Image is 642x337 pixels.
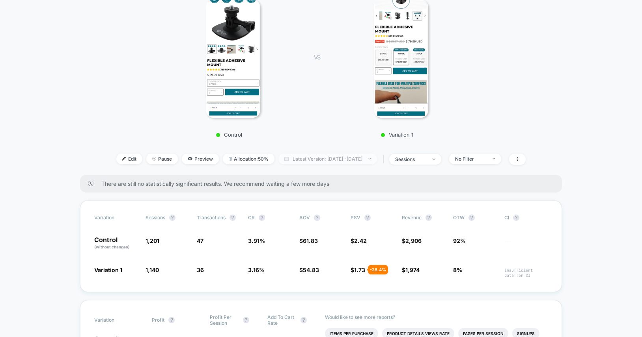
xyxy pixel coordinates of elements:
[152,157,156,161] img: end
[284,157,289,161] img: calendar
[116,154,142,164] span: Edit
[453,215,496,221] span: OTW
[381,154,389,165] span: |
[453,237,466,244] span: 92%
[278,154,377,164] span: Latest Version: [DATE] - [DATE]
[468,215,475,221] button: ?
[402,237,422,244] span: $
[493,158,495,159] img: end
[328,131,466,138] p: Variation 1
[405,237,422,244] span: 2,906
[504,239,548,250] span: ---
[395,156,427,162] div: sessions
[513,215,519,221] button: ?
[248,237,265,244] span: 3.91 %
[299,215,310,220] span: AOV
[405,267,420,273] span: 1,974
[303,267,319,273] span: 54.83
[223,154,274,164] span: Allocation: 50%
[229,157,232,161] img: rebalance
[182,154,219,164] span: Preview
[122,157,126,161] img: edit
[197,267,204,273] span: 36
[303,237,318,244] span: 61.83
[354,237,367,244] span: 2.42
[146,154,178,164] span: Pause
[314,54,320,61] span: VS
[351,237,367,244] span: $
[351,267,365,273] span: $
[197,237,203,244] span: 47
[94,244,130,249] span: (without changes)
[243,317,249,323] button: ?
[169,215,175,221] button: ?
[433,158,435,160] img: end
[354,267,365,273] span: 1.73
[259,215,265,221] button: ?
[146,267,159,273] span: 1,140
[299,237,318,244] span: $
[267,314,297,326] span: Add To Cart Rate
[94,314,138,326] span: Variation
[146,237,159,244] span: 1,201
[314,215,320,221] button: ?
[402,267,420,273] span: $
[368,265,388,274] div: - 28.4 %
[197,215,226,220] span: Transactions
[94,237,138,250] p: Control
[160,131,298,138] p: Control
[453,267,462,273] span: 8%
[325,314,548,320] p: Would like to see more reports?
[146,215,165,220] span: Sessions
[248,215,255,220] span: CR
[152,317,164,323] span: Profit
[351,215,360,220] span: PSV
[368,158,371,159] img: end
[248,267,265,273] span: 3.16 %
[101,180,546,187] span: There are still no statistically significant results. We recommend waiting a few more days
[504,215,548,221] span: CI
[504,268,548,278] span: Insufficient data for CI
[299,267,319,273] span: $
[426,215,432,221] button: ?
[94,267,122,273] span: Variation 1
[230,215,236,221] button: ?
[94,215,138,221] span: Variation
[364,215,371,221] button: ?
[300,317,307,323] button: ?
[402,215,422,220] span: Revenue
[210,314,239,326] span: Profit Per Session
[455,156,487,162] div: No Filter
[168,317,175,323] button: ?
